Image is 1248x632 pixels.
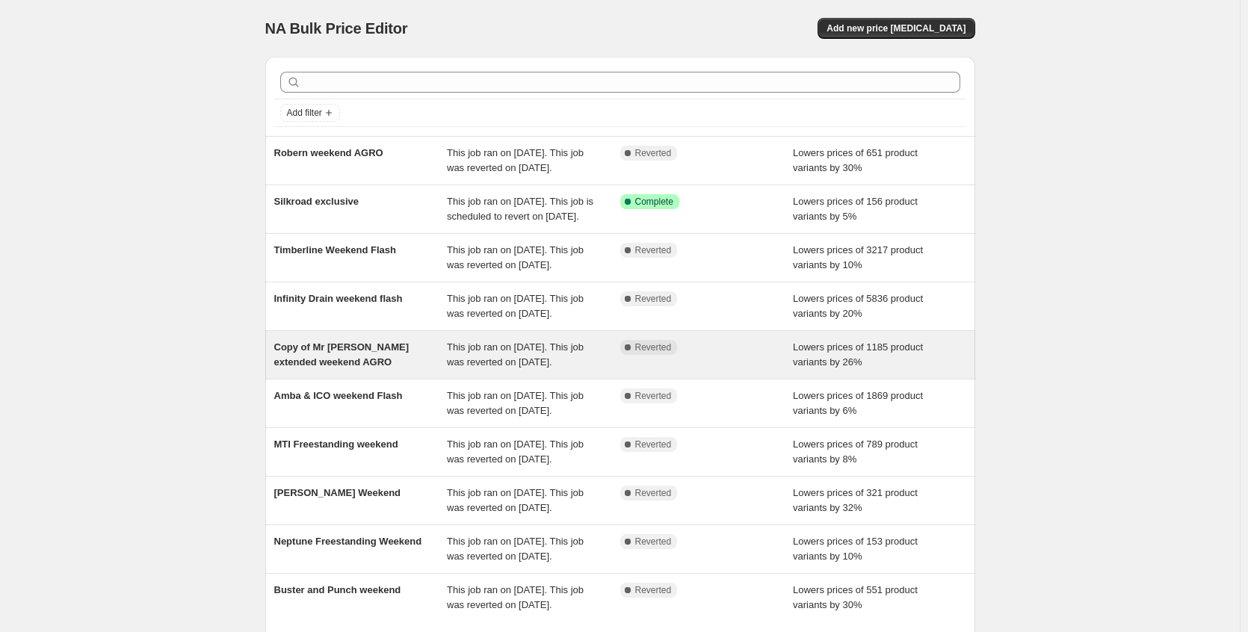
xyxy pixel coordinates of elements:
span: Reverted [635,390,672,402]
span: This job ran on [DATE]. This job was reverted on [DATE]. [447,536,584,562]
span: Lowers prices of 153 product variants by 10% [793,536,918,562]
span: Lowers prices of 156 product variants by 5% [793,196,918,222]
span: This job ran on [DATE]. This job was reverted on [DATE]. [447,244,584,270]
span: This job ran on [DATE]. This job was reverted on [DATE]. [447,293,584,319]
span: Reverted [635,536,672,548]
span: Silkroad exclusive [274,196,359,207]
button: Add new price [MEDICAL_DATA] [818,18,974,39]
span: This job ran on [DATE]. This job was reverted on [DATE]. [447,487,584,513]
span: Lowers prices of 321 product variants by 32% [793,487,918,513]
span: This job ran on [DATE]. This job was reverted on [DATE]. [447,341,584,368]
span: Reverted [635,439,672,450]
span: Reverted [635,244,672,256]
span: Robern weekend AGRO [274,147,383,158]
span: Copy of Mr [PERSON_NAME] extended weekend AGRO [274,341,410,368]
span: Add new price [MEDICAL_DATA] [827,22,966,34]
span: Lowers prices of 651 product variants by 30% [793,147,918,173]
span: This job ran on [DATE]. This job was reverted on [DATE]. [447,584,584,610]
span: Reverted [635,147,672,159]
span: This job ran on [DATE]. This job is scheduled to revert on [DATE]. [447,196,593,222]
span: Amba & ICO weekend Flash [274,390,403,401]
span: [PERSON_NAME] Weekend [274,487,401,498]
span: Reverted [635,487,672,499]
span: Lowers prices of 1185 product variants by 26% [793,341,923,368]
span: Lowers prices of 789 product variants by 8% [793,439,918,465]
span: This job ran on [DATE]. This job was reverted on [DATE]. [447,147,584,173]
span: Reverted [635,584,672,596]
span: Buster and Punch weekend [274,584,401,595]
button: Add filter [280,104,340,122]
span: Lowers prices of 5836 product variants by 20% [793,293,923,319]
span: Lowers prices of 1869 product variants by 6% [793,390,923,416]
span: Complete [635,196,673,208]
span: Reverted [635,293,672,305]
span: Lowers prices of 551 product variants by 30% [793,584,918,610]
span: Add filter [287,107,322,119]
span: Infinity Drain weekend flash [274,293,403,304]
span: This job ran on [DATE]. This job was reverted on [DATE]. [447,439,584,465]
span: MTI Freestanding weekend [274,439,398,450]
span: Timberline Weekend Flash [274,244,397,255]
span: Lowers prices of 3217 product variants by 10% [793,244,923,270]
span: Reverted [635,341,672,353]
span: This job ran on [DATE]. This job was reverted on [DATE]. [447,390,584,416]
span: NA Bulk Price Editor [265,20,408,37]
span: Neptune Freestanding Weekend [274,536,422,547]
